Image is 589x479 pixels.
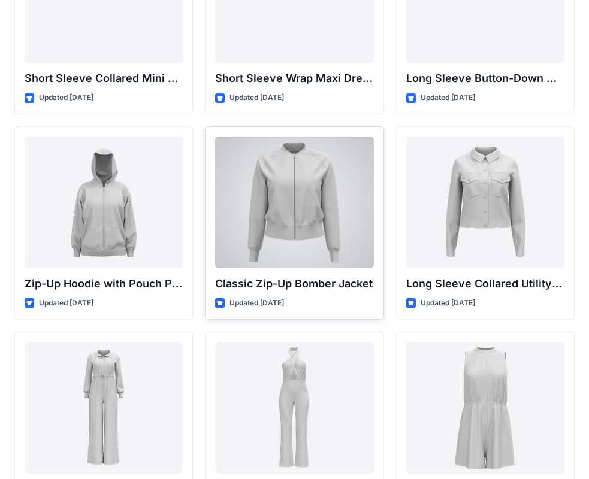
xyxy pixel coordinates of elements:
[229,297,284,310] p: Updated [DATE]
[25,137,183,268] a: Zip-Up Hoodie with Pouch Pockets
[39,92,93,104] p: Updated [DATE]
[39,297,93,310] p: Updated [DATE]
[421,92,475,104] p: Updated [DATE]
[406,275,564,292] p: Long Sleeve Collared Utility Jacket
[406,70,564,87] p: Long Sleeve Button-Down Midi Dress
[406,137,564,268] a: Long Sleeve Collared Utility Jacket
[421,297,475,310] p: Updated [DATE]
[229,92,284,104] p: Updated [DATE]
[215,70,373,87] p: Short Sleeve Wrap Maxi Dress
[215,137,373,268] a: Classic Zip-Up Bomber Jacket
[406,342,564,474] a: Sleeveless Mock Neck Romper with Drawstring Waist
[215,342,373,474] a: Crisscross Halter Neck Jumpsuit
[25,342,183,474] a: Long Sleeve Collared Jumpsuit with Belt
[25,70,183,87] p: Short Sleeve Collared Mini Dress with Drawstring Waist
[215,275,373,292] p: Classic Zip-Up Bomber Jacket
[25,275,183,292] p: Zip-Up Hoodie with Pouch Pockets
